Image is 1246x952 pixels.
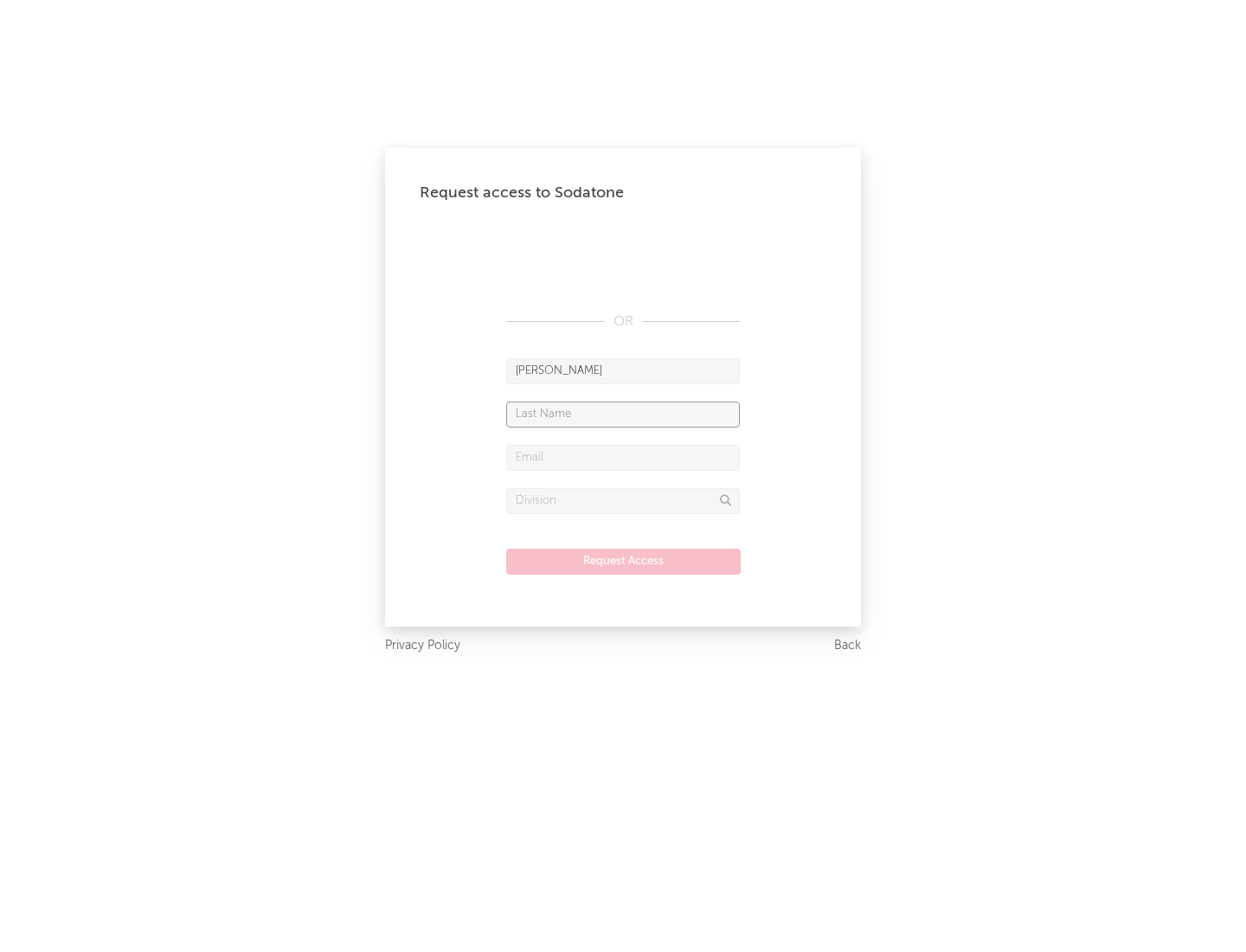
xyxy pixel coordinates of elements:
input: First Name [506,358,740,384]
button: Request Access [506,549,741,575]
input: Division [506,488,740,514]
a: Back [834,635,861,657]
div: OR [506,312,740,332]
div: Request access to Sodatone [420,183,826,203]
a: Privacy Policy [385,635,460,657]
input: Email [506,445,740,471]
input: Last Name [506,402,740,428]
